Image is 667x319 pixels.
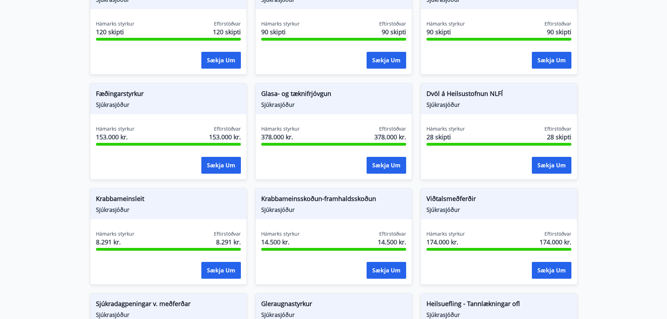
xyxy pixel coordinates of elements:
[426,101,571,109] span: Sjúkrasjóður
[426,89,571,101] span: Dvöl á Heilsustofnun NLFÍ
[96,125,134,132] span: Hámarks styrkur
[547,132,571,141] span: 28 skipti
[96,20,134,27] span: Hámarks styrkur
[261,311,406,319] span: Sjúkrasjóður
[96,132,134,141] span: 153.000 kr.
[532,157,571,174] button: Sækja um
[261,230,300,237] span: Hámarks styrkur
[261,237,300,247] span: 14.500 kr.
[367,157,406,174] button: Sækja um
[96,206,241,214] span: Sjúkrasjóður
[426,230,465,237] span: Hámarks styrkur
[261,20,300,27] span: Hámarks styrkur
[532,52,571,69] button: Sækja um
[426,125,465,132] span: Hámarks styrkur
[209,132,241,141] span: 153.000 kr.
[367,52,406,69] button: Sækja um
[201,52,241,69] button: Sækja um
[547,27,571,36] span: 90 skipti
[96,237,134,247] span: 8.291 kr.
[96,311,241,319] span: Sjúkrasjóður
[216,237,241,247] span: 8.291 kr.
[261,101,406,109] span: Sjúkrasjóður
[96,194,241,206] span: Krabbameinsleit
[426,311,571,319] span: Sjúkrasjóður
[96,101,241,109] span: Sjúkrasjóður
[379,125,406,132] span: Eftirstöðvar
[426,299,571,311] span: Heilsuefling - Tannlækningar ofl
[261,194,406,206] span: Krabbameinsskoðun-framhaldsskoðun
[374,132,406,141] span: 378.000 kr.
[214,230,241,237] span: Eftirstöðvar
[261,206,406,214] span: Sjúkrasjóður
[532,262,571,279] button: Sækja um
[261,125,300,132] span: Hámarks styrkur
[96,230,134,237] span: Hámarks styrkur
[213,27,241,36] span: 120 skipti
[214,20,241,27] span: Eftirstöðvar
[96,89,241,101] span: Fæðingarstyrkur
[214,125,241,132] span: Eftirstöðvar
[544,230,571,237] span: Eftirstöðvar
[382,27,406,36] span: 90 skipti
[426,27,465,36] span: 90 skipti
[261,132,300,141] span: 378.000 kr.
[540,237,571,247] span: 174.000 kr.
[201,157,241,174] button: Sækja um
[367,262,406,279] button: Sækja um
[379,230,406,237] span: Eftirstöðvar
[379,20,406,27] span: Eftirstöðvar
[378,237,406,247] span: 14.500 kr.
[261,27,300,36] span: 90 skipti
[426,194,571,206] span: Viðtalsmeðferðir
[261,89,406,101] span: Glasa- og tæknifrjóvgun
[426,237,465,247] span: 174.000 kr.
[426,132,465,141] span: 28 skipti
[96,299,241,311] span: Sjúkradagpeningar v. meðferðar
[261,299,406,311] span: Gleraugnastyrkur
[426,206,571,214] span: Sjúkrasjóður
[544,20,571,27] span: Eftirstöðvar
[201,262,241,279] button: Sækja um
[544,125,571,132] span: Eftirstöðvar
[96,27,134,36] span: 120 skipti
[426,20,465,27] span: Hámarks styrkur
